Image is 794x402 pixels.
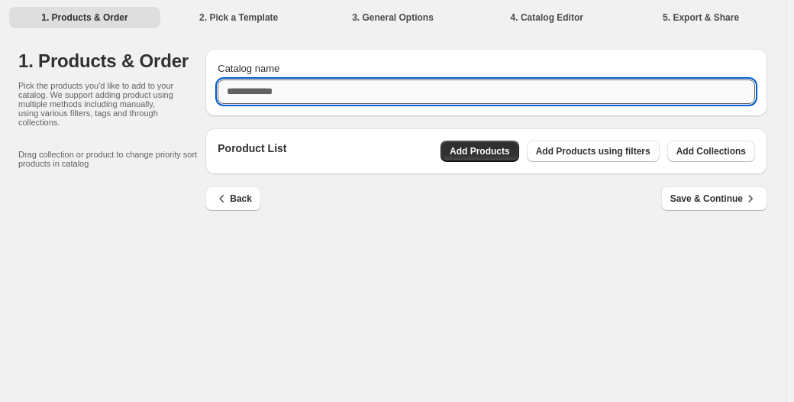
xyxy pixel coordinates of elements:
[450,145,510,157] span: Add Products
[215,191,252,206] span: Back
[441,141,519,162] button: Add Products
[527,141,660,162] button: Add Products using filters
[676,145,746,157] span: Add Collections
[18,150,205,168] p: Drag collection or product to change priority sort products in catalog
[667,141,755,162] button: Add Collections
[205,186,261,211] button: Back
[218,141,286,162] p: Poroduct List
[218,63,279,74] span: Catalog name
[661,186,767,211] button: Save & Continue
[670,191,758,206] span: Save & Continue
[18,81,175,127] p: Pick the products you'd like to add to your catalog. We support adding product using multiple met...
[18,49,205,73] h1: 1. Products & Order
[536,145,650,157] span: Add Products using filters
